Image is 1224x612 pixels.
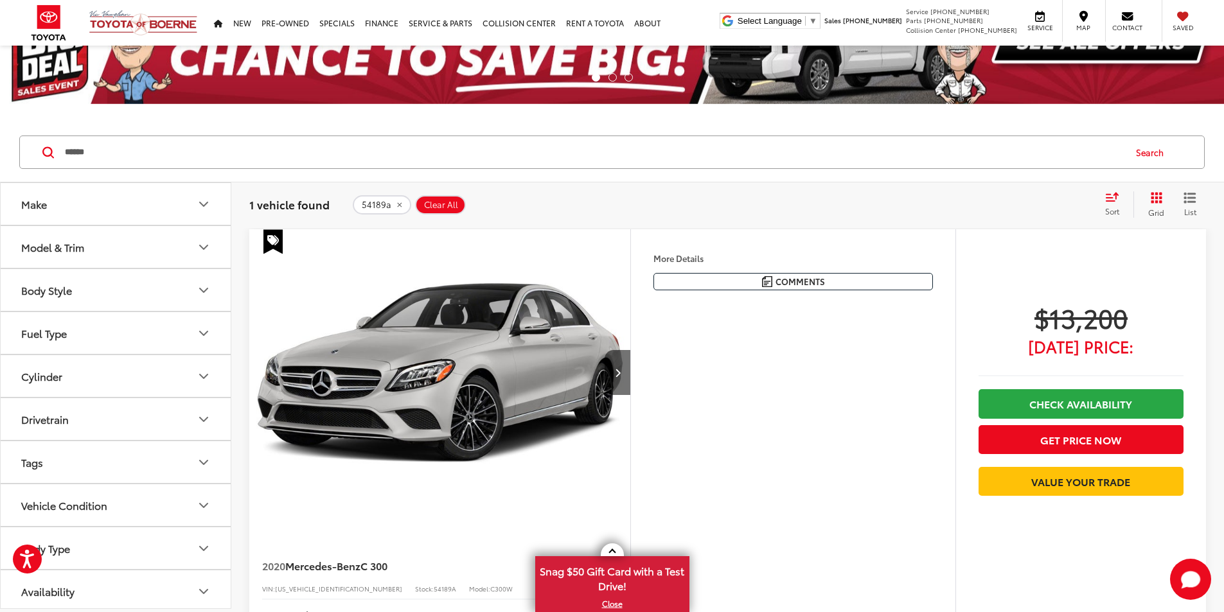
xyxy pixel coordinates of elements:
[1170,559,1211,600] button: Toggle Chat Window
[1,484,232,526] button: Vehicle ConditionVehicle Condition
[21,585,75,597] div: Availability
[424,200,458,210] span: Clear All
[1170,559,1211,600] svg: Start Chat
[1148,207,1164,218] span: Grid
[1174,191,1206,217] button: List View
[64,137,1124,168] input: Search by Make, Model, or Keyword
[979,301,1184,333] span: $13,200
[1,570,232,612] button: AvailabilityAvailability
[979,340,1184,353] span: [DATE] Price:
[1099,191,1133,217] button: Select sort value
[1169,23,1197,32] span: Saved
[1184,206,1196,217] span: List
[353,195,411,214] button: remove 54189a
[1025,23,1054,32] span: Service
[1,226,232,268] button: Model & TrimModel & Trim
[805,16,806,26] span: ​
[362,200,391,210] span: 54189a
[196,412,211,427] div: Drivetrain
[262,558,285,573] span: 2020
[958,25,1017,35] span: [PHONE_NUMBER]
[979,425,1184,454] button: Get Price Now
[1112,23,1142,32] span: Contact
[1133,191,1174,217] button: Grid View
[1,441,232,483] button: TagsTags
[89,10,198,36] img: Vic Vaughan Toyota of Boerne
[263,229,283,254] span: Special
[1,269,232,311] button: Body StyleBody Style
[196,541,211,556] div: Body Type
[809,16,817,26] span: ▼
[21,413,69,425] div: Drivetrain
[537,557,688,597] span: Snag $50 Gift Card with a Test Drive!
[906,25,956,35] span: Collision Center
[762,276,772,287] img: Comments
[415,584,434,593] span: Stock:
[21,370,62,382] div: Cylinder
[490,584,513,593] span: C300W
[249,197,330,212] span: 1 vehicle found
[196,197,211,212] div: Make
[1,183,232,225] button: MakeMake
[1,355,232,397] button: CylinderCylinder
[738,16,802,26] span: Select Language
[653,273,933,290] button: Comments
[262,559,573,573] a: 2020Mercedes-BenzC 300
[979,467,1184,496] a: Value Your Trade
[906,6,928,16] span: Service
[196,455,211,470] div: Tags
[21,542,70,554] div: Body Type
[1069,23,1097,32] span: Map
[1,398,232,440] button: DrivetrainDrivetrain
[360,558,387,573] span: C 300
[1105,205,1119,216] span: Sort
[930,6,989,16] span: [PHONE_NUMBER]
[21,327,67,339] div: Fuel Type
[469,584,490,593] span: Model:
[196,326,211,341] div: Fuel Type
[249,229,632,516] a: 2020 Mercedes-Benz C-Class C 3002020 Mercedes-Benz C-Class C 3002020 Mercedes-Benz C-Class C 3002...
[738,16,817,26] a: Select Language​
[1,527,232,569] button: Body TypeBody Type
[196,498,211,513] div: Vehicle Condition
[824,15,841,25] span: Sales
[415,195,466,214] button: Clear All
[434,584,456,593] span: 54189A
[249,229,632,516] div: 2020 Mercedes-Benz C-Class C 300 0
[1,312,232,354] button: Fuel TypeFuel Type
[196,240,211,255] div: Model & Trim
[906,15,922,25] span: Parts
[776,275,825,288] span: Comments
[262,584,275,593] span: VIN:
[275,584,402,593] span: [US_VEHICLE_IDENTIFICATION_NUMBER]
[21,284,72,296] div: Body Style
[196,584,211,599] div: Availability
[1124,136,1182,168] button: Search
[21,456,43,468] div: Tags
[21,499,107,511] div: Vehicle Condition
[21,198,47,210] div: Make
[653,254,933,263] h4: More Details
[196,369,211,384] div: Cylinder
[843,15,902,25] span: [PHONE_NUMBER]
[21,241,84,253] div: Model & Trim
[285,558,360,573] span: Mercedes-Benz
[979,389,1184,418] a: Check Availability
[196,283,211,298] div: Body Style
[605,350,630,395] button: Next image
[924,15,983,25] span: [PHONE_NUMBER]
[249,229,632,516] img: 2020 Mercedes-Benz C-Class C 300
